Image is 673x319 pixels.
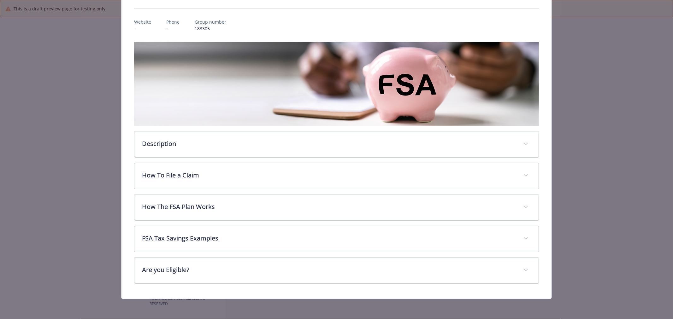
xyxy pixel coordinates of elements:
[142,139,516,148] p: Description
[134,131,539,157] div: Description
[142,234,516,243] p: FSA Tax Savings Examples
[134,194,539,220] div: How The FSA Plan Works
[134,226,539,252] div: FSA Tax Savings Examples
[134,163,539,189] div: How To File a Claim
[134,42,539,126] img: banner
[142,265,516,275] p: Are you Eligible?
[195,25,226,32] p: 183305
[166,19,180,25] p: Phone
[142,171,516,180] p: How To File a Claim
[134,25,151,32] p: -
[142,202,516,212] p: How The FSA Plan Works
[166,25,180,32] p: -
[134,258,539,283] div: Are you Eligible?
[134,19,151,25] p: Website
[195,19,226,25] p: Group number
